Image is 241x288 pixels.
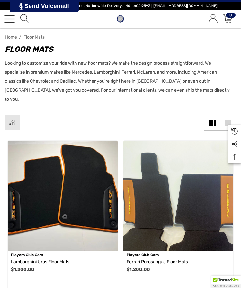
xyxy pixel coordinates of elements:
[127,259,188,265] span: Ferrari Purosangue Floor Mats
[8,141,118,251] a: Lamborghini Urus Floor Mats,$1,200.00
[211,276,241,288] div: TrustedSite Certified
[4,14,15,24] a: Toggle menu
[23,34,45,40] span: Floor Mats
[5,32,236,43] nav: Breadcrumb
[5,59,230,104] p: Looking to customize your ride with new floor mats? We make the design process straightforward. W...
[11,251,114,259] p: Players Club Cars
[204,115,220,131] a: Grid View
[11,259,69,265] span: Lamborghini Urus Floor Mats
[231,141,238,147] svg: Social Media
[115,14,126,24] img: Players Club | Cars For Sale
[220,115,236,131] a: List View
[231,128,238,135] svg: Recently Viewed
[127,251,230,259] p: Players Club Cars
[208,14,218,23] a: Sign in
[222,14,232,23] a: Cart with 0 items
[19,14,29,23] a: Search
[8,141,118,251] img: Lamborghini Urus Floor Mats For Sale
[123,141,233,251] a: Ferrari Purosangue Floor Mats,$1,200.00
[226,13,236,18] span: 0
[11,267,34,272] span: $1,200.00
[20,14,29,23] svg: Search
[209,14,218,23] svg: Account
[23,4,218,8] span: Vehicle Marketplace. Shop Online. Nationwide Delivery. | 404.602.9593 | [EMAIL_ADDRESS][DOMAIN_NAME]
[228,154,241,160] svg: Top
[5,43,230,55] h1: Floor Mats
[19,3,23,10] img: PjwhLS0gR2VuZXJhdG9yOiBHcmF2aXQuaW8gLS0+PHN2ZyB4bWxucz0iaHR0cDovL3d3dy53My5vcmcvMjAwMC9zdmciIHhtb...
[5,34,17,40] a: Home
[4,18,15,19] span: Toggle menu
[223,14,232,23] svg: Review Your Cart
[127,267,150,272] span: $1,200.00
[11,258,114,266] a: Lamborghini Urus Floor Mats,$1,200.00
[123,141,233,251] img: Ferrari Purosangue Floor Mats
[127,258,230,266] a: Ferrari Purosangue Floor Mats,$1,200.00
[23,34,54,40] a: Floor Mats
